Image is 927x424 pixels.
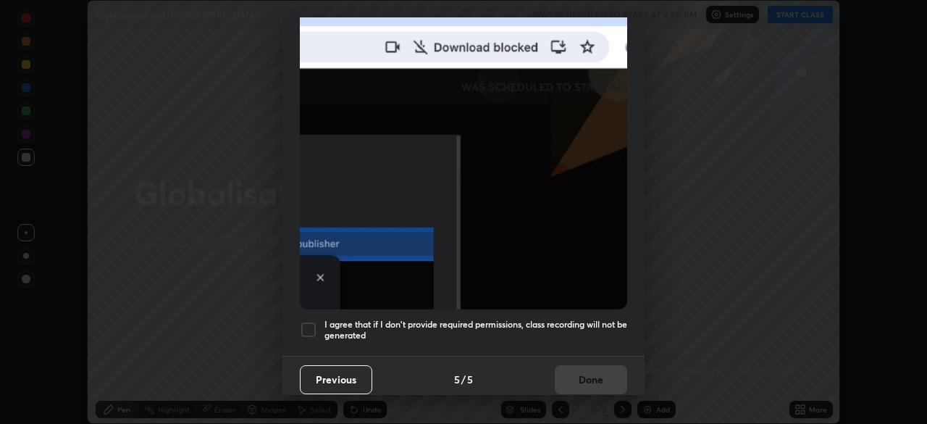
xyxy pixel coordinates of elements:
[454,372,460,387] h4: 5
[461,372,466,387] h4: /
[300,365,372,394] button: Previous
[324,319,627,341] h5: I agree that if I don't provide required permissions, class recording will not be generated
[467,372,473,387] h4: 5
